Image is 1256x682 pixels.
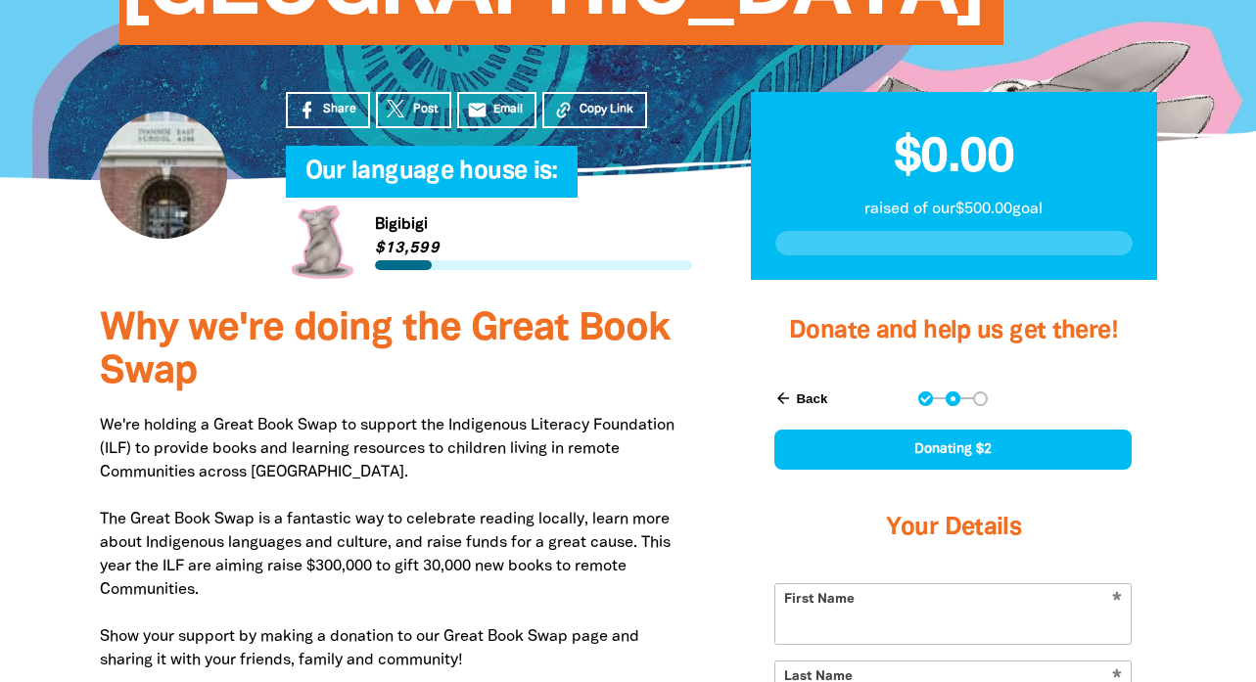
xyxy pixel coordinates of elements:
button: Copy Link [542,92,647,128]
span: Copy Link [580,101,633,118]
div: Donating $2 [774,430,1132,470]
h3: Your Details [774,489,1132,568]
span: Our language house is: [305,160,558,198]
i: arrow_back [774,389,792,407]
h6: My Team [286,178,692,190]
button: Navigate to step 2 of 3 to enter your details [946,391,960,406]
button: Navigate to step 1 of 3 to enter your donation amount [918,391,933,406]
a: Share [286,92,370,128]
a: emailEmail [457,92,537,128]
a: Post [376,92,451,128]
button: Back [767,382,835,415]
span: Email [493,101,523,118]
button: Navigate to step 3 of 3 to enter your payment details [973,391,988,406]
p: raised of our $500.00 goal [775,198,1133,221]
span: Post [413,101,438,118]
p: We're holding a Great Book Swap to support the Indigenous Literacy Foundation (ILF) to provide bo... [100,414,692,672]
span: Why we're doing the Great Book Swap [100,311,670,390]
i: email [467,100,488,120]
span: Share [323,101,356,118]
span: $0.00 [894,136,1014,181]
span: Donate and help us get there! [789,320,1118,342]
